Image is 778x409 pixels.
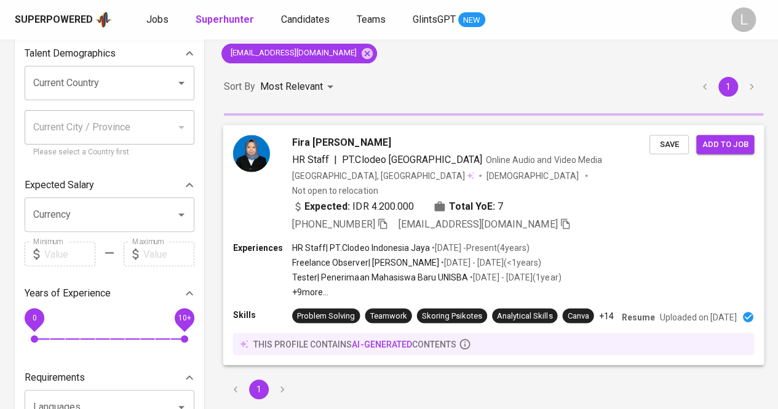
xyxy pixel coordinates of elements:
input: Value [44,242,95,266]
div: [EMAIL_ADDRESS][DOMAIN_NAME] [221,44,377,63]
p: Talent Demographics [25,46,116,61]
span: NEW [458,14,485,26]
span: PT.Clodeo [GEOGRAPHIC_DATA] [342,153,482,165]
span: [EMAIL_ADDRESS][DOMAIN_NAME] [221,47,364,59]
span: [PHONE_NUMBER] [292,218,375,229]
div: Expected Salary [25,173,194,197]
div: Canva [567,310,589,322]
p: Sort By [224,79,255,94]
p: Tester | Penerimaan Mahasiswa Baru UNISBA [292,271,468,284]
a: Jobs [146,12,171,28]
p: Resume [622,311,655,323]
p: Not open to relocation [292,184,378,196]
div: Analytical Skills [497,310,552,322]
nav: pagination navigation [224,379,294,399]
p: Requirements [25,370,85,385]
a: Superhunter [196,12,256,28]
span: GlintsGPT [413,14,456,25]
div: Teamwork [370,310,407,322]
div: Requirements [25,365,194,390]
p: • [DATE] - [DATE] ( <1 years ) [439,256,541,269]
p: • [DATE] - Present ( 4 years ) [430,242,530,254]
div: Skoring Psikotes [422,310,482,322]
span: [DEMOGRAPHIC_DATA] [486,169,580,181]
span: HR Staff [292,153,329,165]
a: GlintsGPT NEW [413,12,485,28]
p: Uploaded on [DATE] [660,311,737,323]
div: IDR 4.200.000 [292,199,414,213]
p: HR Staff | PT.Clodeo Indonesia Jaya [292,242,430,254]
div: Superpowered [15,13,93,27]
b: Superhunter [196,14,254,25]
p: • [DATE] - [DATE] ( 1 year ) [468,271,561,284]
button: Save [649,135,689,154]
p: Experiences [233,242,292,254]
span: Save [656,137,683,151]
p: Freelance Observer | [PERSON_NAME] [292,256,439,269]
a: Candidates [281,12,332,28]
input: Value [143,242,194,266]
button: page 1 [249,379,269,399]
a: Teams [357,12,388,28]
div: L [731,7,756,32]
b: Total YoE: [449,199,495,213]
p: Years of Experience [25,286,111,301]
span: Teams [357,14,386,25]
button: Add to job [696,135,754,154]
div: Problem Solving [297,310,355,322]
button: page 1 [718,77,738,97]
nav: pagination navigation [693,77,763,97]
div: [GEOGRAPHIC_DATA], [GEOGRAPHIC_DATA] [292,169,474,181]
span: Add to job [702,137,748,151]
p: +9 more ... [292,286,561,298]
button: Open [173,74,190,92]
span: 10+ [178,314,191,322]
div: Most Relevant [260,76,338,98]
a: Superpoweredapp logo [15,10,112,29]
span: 7 [498,199,503,213]
img: 56e35a7177918896122d0e8ef7106234.jpg [233,135,270,172]
b: Expected: [304,199,350,213]
button: Open [173,206,190,223]
span: Online Audio and Video Media [486,154,602,164]
span: Fira [PERSON_NAME] [292,135,391,149]
p: +14 [599,309,614,322]
span: AI-generated [352,339,411,349]
p: this profile contains contents [253,338,456,350]
span: Jobs [146,14,169,25]
p: Most Relevant [260,79,323,94]
div: Talent Demographics [25,41,194,66]
span: | [334,152,337,167]
p: Skills [233,308,292,320]
span: 0 [32,314,36,322]
p: Please select a Country first [33,146,186,159]
div: Years of Experience [25,281,194,306]
span: Candidates [281,14,330,25]
p: Expected Salary [25,178,94,193]
a: Fira [PERSON_NAME]HR Staff|PT.Clodeo [GEOGRAPHIC_DATA]Online Audio and Video Media[GEOGRAPHIC_DAT... [224,125,763,365]
img: app logo [95,10,112,29]
span: [EMAIL_ADDRESS][DOMAIN_NAME] [399,218,558,229]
